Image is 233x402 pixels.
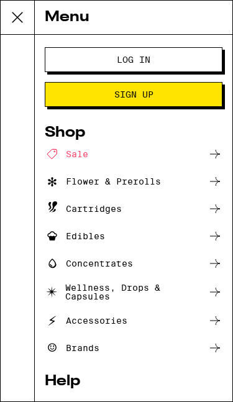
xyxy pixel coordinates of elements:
[117,55,150,64] span: Log In
[45,55,222,65] a: Log In
[45,89,222,99] a: Sign Up
[45,47,222,72] button: Log In
[45,340,99,355] div: Brands
[45,201,222,216] a: Cartridges
[45,256,222,271] a: Concentrates
[45,126,222,140] a: Shop
[45,313,222,328] a: Accessories
[45,147,222,162] a: Sale
[45,229,105,244] div: Edibles
[45,256,133,271] div: Concentrates
[45,374,222,389] a: Help
[35,1,232,35] div: Menu
[45,283,201,301] div: Wellness, Drops & Capsules
[45,201,122,216] div: Cartridges
[45,174,161,189] div: Flower & Prerolls
[45,340,222,355] a: Brands
[114,90,153,99] span: Sign Up
[45,229,222,244] a: Edibles
[45,82,222,107] button: Sign Up
[45,283,222,301] a: Wellness, Drops & Capsules
[45,313,127,328] div: Accessories
[45,174,222,189] a: Flower & Prerolls
[45,147,88,162] div: Sale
